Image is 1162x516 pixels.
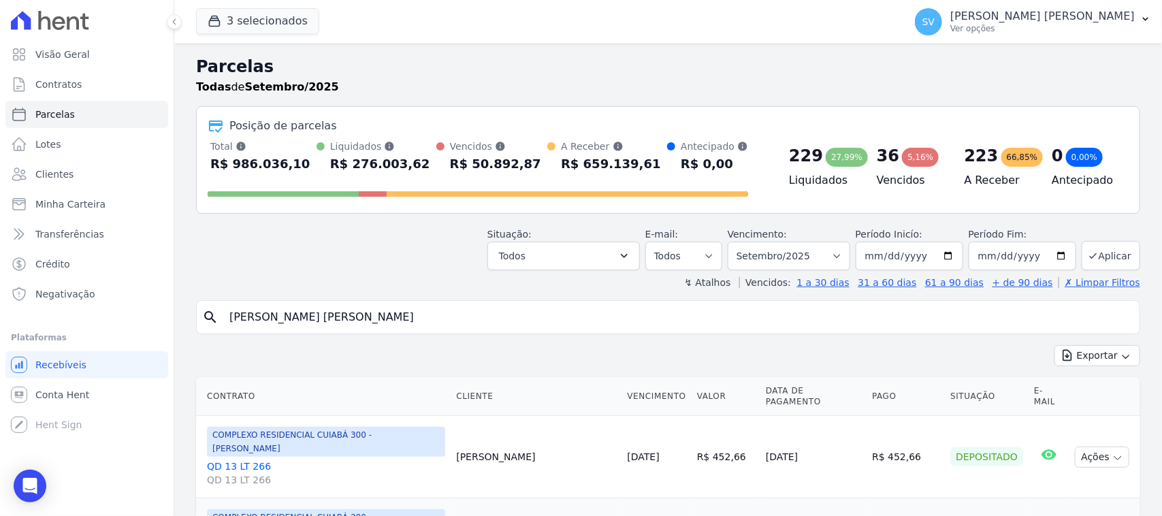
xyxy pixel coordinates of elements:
[645,229,679,240] label: E-mail:
[1075,447,1129,468] button: Ações
[196,54,1140,79] h2: Parcelas
[965,172,1031,189] h4: A Receber
[330,140,430,153] div: Liquidados
[622,377,691,416] th: Vencimento
[221,304,1134,331] input: Buscar por nome do lote ou do cliente
[925,277,984,288] a: 61 a 90 dias
[5,101,168,128] a: Parcelas
[5,191,168,218] a: Minha Carteira
[5,280,168,308] a: Negativação
[35,78,82,91] span: Contratos
[5,131,168,158] a: Lotes
[965,145,999,167] div: 223
[945,377,1029,416] th: Situação
[207,427,445,457] span: COMPLEXO RESIDENCIAL CUIABÁ 300 - [PERSON_NAME]
[1054,345,1140,366] button: Exportar
[561,140,661,153] div: A Receber
[1082,241,1140,270] button: Aplicar
[450,153,541,175] div: R$ 50.892,87
[5,381,168,408] a: Conta Hent
[35,257,70,271] span: Crédito
[950,447,1023,466] div: Depositado
[202,309,219,325] i: search
[35,197,106,211] span: Minha Carteira
[499,248,526,264] span: Todos
[330,153,430,175] div: R$ 276.003,62
[1059,277,1140,288] a: ✗ Limpar Filtros
[451,377,622,416] th: Cliente
[797,277,850,288] a: 1 a 30 dias
[207,473,445,487] span: QD 13 LT 266
[487,229,532,240] label: Situação:
[760,377,867,416] th: Data de Pagamento
[487,242,640,270] button: Todos
[5,41,168,68] a: Visão Geral
[35,48,90,61] span: Visão Geral
[692,416,760,498] td: R$ 452,66
[451,416,622,498] td: [PERSON_NAME]
[922,17,935,27] span: SV
[210,153,310,175] div: R$ 986.036,10
[681,153,748,175] div: R$ 0,00
[681,140,748,153] div: Antecipado
[35,358,86,372] span: Recebíveis
[5,161,168,188] a: Clientes
[35,138,61,151] span: Lotes
[35,287,95,301] span: Negativação
[5,351,168,378] a: Recebíveis
[992,277,1053,288] a: + de 90 dias
[5,71,168,98] a: Contratos
[789,145,823,167] div: 229
[950,10,1135,23] p: [PERSON_NAME] [PERSON_NAME]
[728,229,787,240] label: Vencimento:
[14,470,46,502] div: Open Intercom Messenger
[692,377,760,416] th: Valor
[5,251,168,278] a: Crédito
[450,140,541,153] div: Vencidos
[904,3,1162,41] button: SV [PERSON_NAME] [PERSON_NAME] Ver opções
[867,416,945,498] td: R$ 452,66
[739,277,791,288] label: Vencidos:
[5,221,168,248] a: Transferências
[196,8,319,34] button: 3 selecionados
[561,153,661,175] div: R$ 659.139,61
[1052,145,1063,167] div: 0
[35,108,75,121] span: Parcelas
[826,148,868,167] div: 27,99%
[856,229,922,240] label: Período Inicío:
[760,416,867,498] td: [DATE]
[229,118,337,134] div: Posição de parcelas
[684,277,730,288] label: ↯ Atalhos
[245,80,339,93] strong: Setembro/2025
[877,145,899,167] div: 36
[1001,148,1044,167] div: 66,85%
[1029,377,1069,416] th: E-mail
[35,388,89,402] span: Conta Hent
[950,23,1135,34] p: Ver opções
[196,377,451,416] th: Contrato
[969,227,1076,242] label: Período Fim:
[789,172,855,189] h4: Liquidados
[35,167,74,181] span: Clientes
[196,79,339,95] p: de
[210,140,310,153] div: Total
[11,329,163,346] div: Plataformas
[867,377,945,416] th: Pago
[877,172,943,189] h4: Vencidos
[207,459,445,487] a: QD 13 LT 266QD 13 LT 266
[1066,148,1103,167] div: 0,00%
[196,80,231,93] strong: Todas
[627,451,659,462] a: [DATE]
[858,277,916,288] a: 31 a 60 dias
[35,227,104,241] span: Transferências
[902,148,939,167] div: 5,16%
[1052,172,1118,189] h4: Antecipado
